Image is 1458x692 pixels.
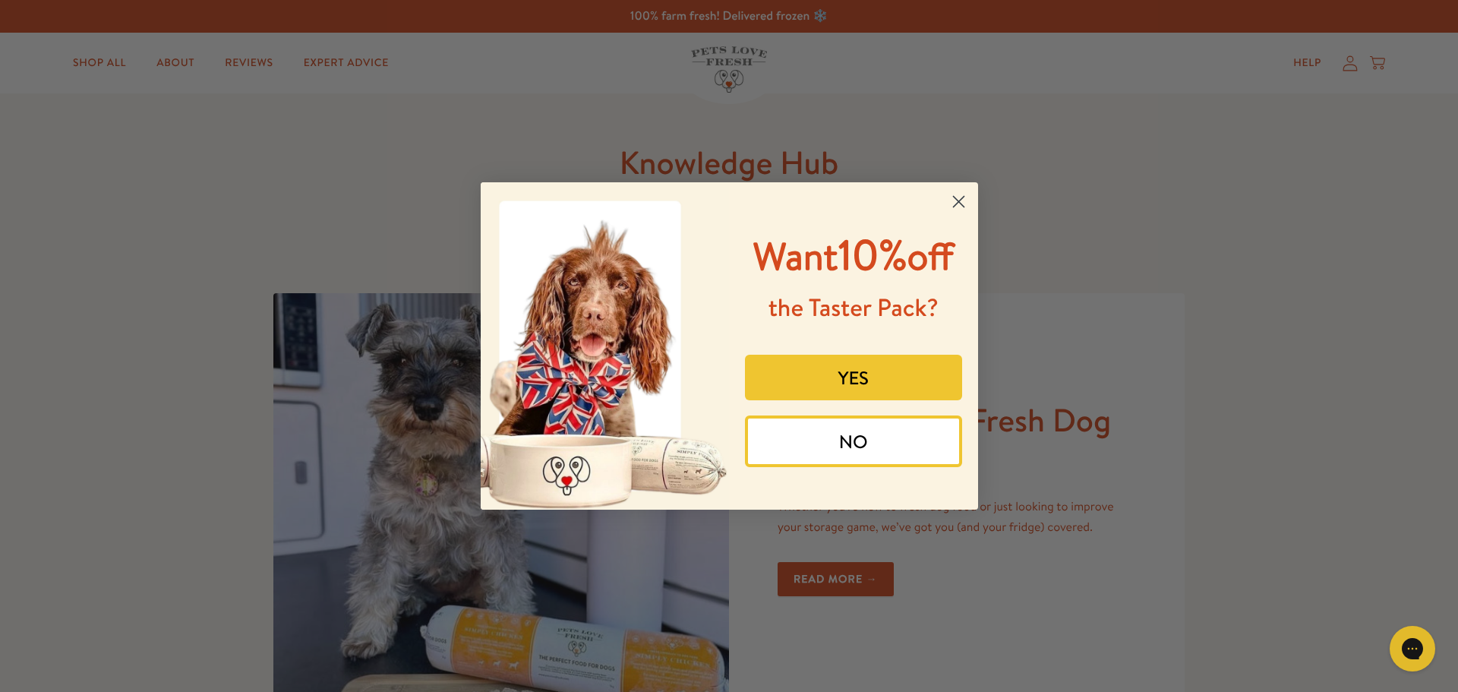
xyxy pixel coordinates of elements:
span: the Taster Pack? [768,291,939,324]
iframe: Gorgias live chat messenger [1382,621,1443,677]
img: 8afefe80-1ef6-417a-b86b-9520c2248d41.jpeg [481,182,730,510]
span: Want [753,230,838,283]
button: Close dialog [945,188,972,215]
button: NO [745,416,962,467]
button: YES [745,355,962,400]
span: 10% [753,225,955,283]
span: off [907,230,954,283]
